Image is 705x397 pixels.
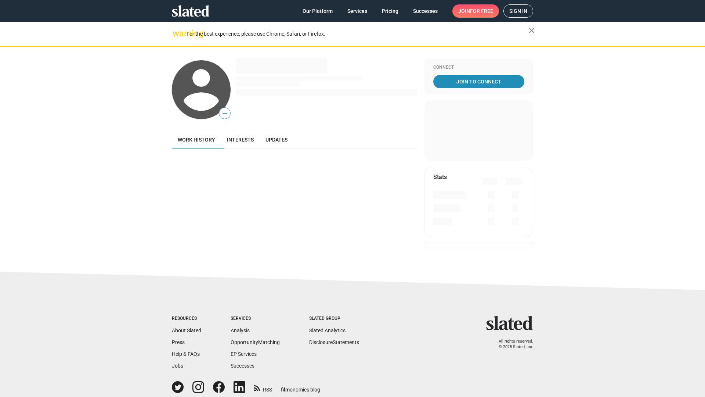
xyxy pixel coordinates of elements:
div: Connect [433,65,524,71]
a: Sign in [503,4,533,18]
div: Services [231,316,280,322]
div: Slated Group [309,316,359,322]
a: Our Platform [297,4,339,18]
a: Pricing [376,4,404,18]
a: About Slated [172,328,201,333]
span: film [281,387,290,393]
a: Jobs [172,363,183,369]
a: RSS [254,382,272,393]
a: Joinfor free [452,4,499,18]
p: All rights reserved. © 2025 Slated, Inc. [491,339,533,350]
span: Updates [265,137,288,143]
a: Services [341,4,373,18]
span: for free [470,4,493,18]
a: Work history [172,131,221,149]
span: Interests [227,137,254,143]
span: Join [458,4,493,18]
a: DisclosureStatements [309,339,359,345]
div: Resources [172,316,201,322]
span: Our Platform [303,4,333,18]
a: Successes [231,363,254,369]
span: Services [347,4,367,18]
mat-card-title: Stats [433,173,447,181]
span: — [219,109,230,118]
mat-icon: close [527,26,536,35]
a: Help & FAQs [172,351,200,357]
a: Join To Connect [433,75,524,88]
span: Sign in [509,5,527,17]
a: Interests [221,131,260,149]
span: Successes [413,4,438,18]
a: filmonomics blog [281,380,320,393]
a: Updates [260,131,293,149]
span: Work history [178,137,215,143]
mat-icon: warning [173,29,181,38]
a: Analysis [231,328,250,333]
span: Pricing [382,4,398,18]
a: Press [172,339,185,345]
a: Successes [407,4,444,18]
a: EP Services [231,351,257,357]
span: Join To Connect [435,75,523,88]
a: OpportunityMatching [231,339,280,345]
a: Slated Analytics [309,328,346,333]
div: For the best experience, please use Chrome, Safari, or Firefox. [187,29,529,39]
